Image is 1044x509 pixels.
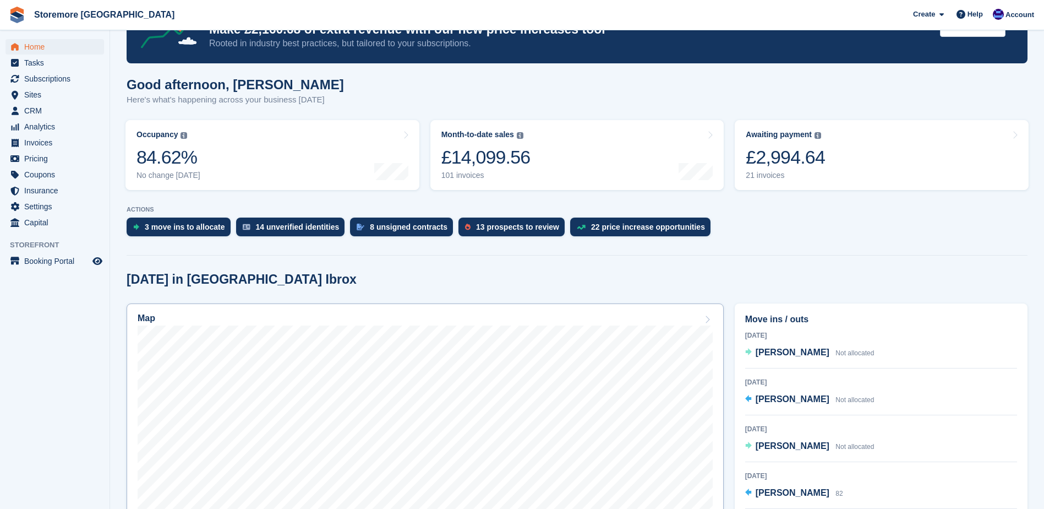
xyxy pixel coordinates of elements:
[577,225,586,230] img: price_increase_opportunities-93ffe204e8149a01c8c9dc8f82e8f89637d9d84a8eef4429ea346261dce0b2c0.svg
[256,223,340,231] div: 14 unverified identities
[745,346,874,360] a: [PERSON_NAME] Not allocated
[24,167,90,182] span: Coupons
[6,199,104,214] a: menu
[24,151,90,166] span: Pricing
[24,71,90,86] span: Subscriptions
[6,167,104,182] a: menu
[24,199,90,214] span: Settings
[835,396,874,404] span: Not allocated
[243,224,250,230] img: verify_identity-adf6edd0f0f0b5bbfe63781bf79b02c33cf7c696d77639b501bdc392416b5a36.svg
[236,218,351,242] a: 14 unverified identities
[441,171,531,180] div: 101 invoices
[30,6,179,24] a: Storemore [GEOGRAPHIC_DATA]
[6,55,104,71] a: menu
[745,486,843,501] a: [PERSON_NAME] 82
[24,119,90,134] span: Analytics
[441,146,531,169] div: £14,099.56
[735,120,1029,190] a: Awaiting payment £2,994.64 21 invoices
[6,39,104,55] a: menu
[6,135,104,150] a: menu
[6,151,104,166] a: menu
[24,87,90,102] span: Sites
[24,183,90,198] span: Insurance
[24,55,90,71] span: Tasks
[746,130,812,139] div: Awaiting payment
[145,223,225,231] div: 3 move ins to allocate
[756,441,829,451] span: [PERSON_NAME]
[9,7,25,23] img: stora-icon-8386f47178a22dfd0bd8f6a31ec36ba5ce8667c1dd55bd0f319d3a0aa187defe.svg
[24,103,90,118] span: CRM
[746,171,825,180] div: 21 invoices
[127,94,344,106] p: Here's what's happening across your business [DATE]
[136,171,200,180] div: No change [DATE]
[127,206,1027,213] p: ACTIONS
[745,377,1017,387] div: [DATE]
[465,224,471,230] img: prospect-51fa495bee0391a8d652442698ab0144808aea92771e9ea1ae160a38d050c398.svg
[127,77,344,92] h1: Good afternoon, [PERSON_NAME]
[370,223,447,231] div: 8 unsigned contracts
[1005,9,1034,20] span: Account
[756,348,829,357] span: [PERSON_NAME]
[357,224,364,230] img: contract_signature_icon-13c848040528278c33f63329250d36e43548de30e8caae1d1a13099fd9432cc5.svg
[745,313,1017,326] h2: Move ins / outs
[127,272,357,287] h2: [DATE] in [GEOGRAPHIC_DATA] Ibrox
[136,146,200,169] div: 84.62%
[125,120,419,190] a: Occupancy 84.62% No change [DATE]
[835,349,874,357] span: Not allocated
[745,393,874,407] a: [PERSON_NAME] Not allocated
[10,240,110,251] span: Storefront
[6,119,104,134] a: menu
[127,218,236,242] a: 3 move ins to allocate
[350,218,458,242] a: 8 unsigned contracts
[913,9,935,20] span: Create
[458,218,570,242] a: 13 prospects to review
[745,471,1017,481] div: [DATE]
[441,130,514,139] div: Month-to-date sales
[133,224,139,230] img: move_ins_to_allocate_icon-fdf77a2bb77ea45bf5b3d319d69a93e2d87916cf1d5bf7949dd705db3b84f3ca.svg
[835,490,843,497] span: 82
[968,9,983,20] span: Help
[476,223,559,231] div: 13 prospects to review
[24,135,90,150] span: Invoices
[756,488,829,497] span: [PERSON_NAME]
[835,443,874,451] span: Not allocated
[181,132,187,139] img: icon-info-grey-7440780725fd019a000dd9b08b2336e03edf1995a4989e88bcd33f0948082b44.svg
[24,39,90,55] span: Home
[745,440,874,454] a: [PERSON_NAME] Not allocated
[745,331,1017,340] div: [DATE]
[517,132,523,139] img: icon-info-grey-7440780725fd019a000dd9b08b2336e03edf1995a4989e88bcd33f0948082b44.svg
[430,120,724,190] a: Month-to-date sales £14,099.56 101 invoices
[6,71,104,86] a: menu
[6,103,104,118] a: menu
[993,9,1004,20] img: Angela
[591,223,705,231] div: 22 price increase opportunities
[745,424,1017,434] div: [DATE]
[24,215,90,230] span: Capital
[570,218,716,242] a: 22 price increase opportunities
[6,87,104,102] a: menu
[91,254,104,268] a: Preview store
[815,132,821,139] img: icon-info-grey-7440780725fd019a000dd9b08b2336e03edf1995a4989e88bcd33f0948082b44.svg
[138,313,155,323] h2: Map
[756,394,829,404] span: [PERSON_NAME]
[24,253,90,269] span: Booking Portal
[209,37,931,50] p: Rooted in industry best practices, but tailored to your subscriptions.
[6,253,104,269] a: menu
[6,183,104,198] a: menu
[6,215,104,230] a: menu
[136,130,178,139] div: Occupancy
[746,146,825,169] div: £2,994.64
